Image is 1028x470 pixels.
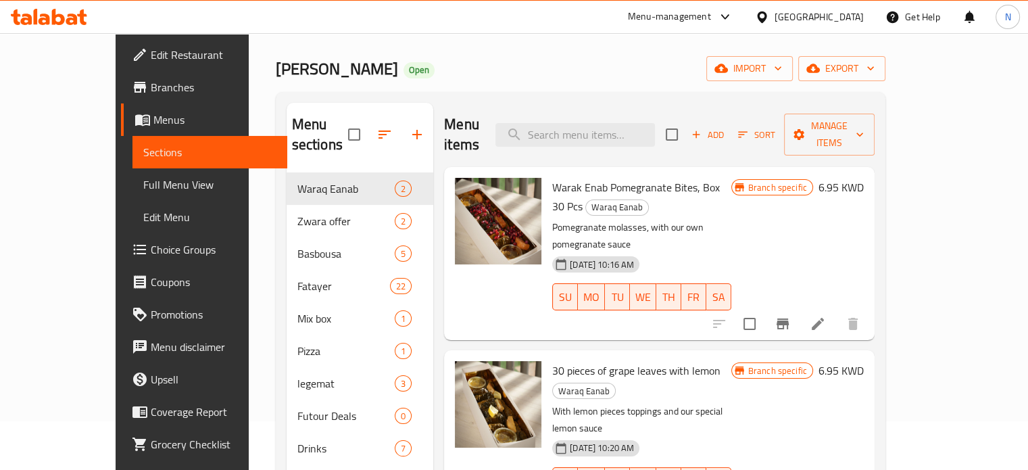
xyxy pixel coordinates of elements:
[706,283,731,310] button: SA
[403,62,435,78] div: Open
[287,172,434,205] div: Waraq Eanab2
[689,127,726,143] span: Add
[276,53,398,84] span: [PERSON_NAME]
[395,215,411,228] span: 2
[818,178,864,197] h6: 6.95 KWD
[153,112,276,128] span: Menus
[809,60,875,77] span: export
[552,360,720,381] span: 30 pieces of grape leaves with lemon
[395,343,412,359] div: items
[151,47,276,63] span: Edit Restaurant
[738,127,775,143] span: Sort
[455,178,541,264] img: Warak Enab Pomegranate Bites, Box 30 Pcs
[297,245,395,262] span: Basbousa
[455,361,541,448] img: 30 pieces of grape leaves with lemon
[818,361,864,380] h6: 6.95 KWD
[395,312,411,325] span: 1
[610,287,625,307] span: TU
[297,408,395,424] span: Futour Deals
[735,310,764,338] span: Select to update
[395,408,412,424] div: items
[583,287,599,307] span: MO
[656,283,681,310] button: TH
[586,199,648,215] span: Waraq Eanab
[287,367,434,400] div: legemat3
[121,39,287,71] a: Edit Restaurant
[287,270,434,302] div: Fatayer22
[121,396,287,428] a: Coverage Report
[297,213,395,229] div: Zwara offer
[151,436,276,452] span: Grocery Checklist
[798,56,885,81] button: export
[297,440,395,456] span: Drinks
[1004,9,1010,24] span: N
[743,365,812,377] span: Branch specific
[151,274,276,290] span: Coupons
[287,237,434,270] div: Basbousa5
[686,124,729,145] span: Add item
[717,60,782,77] span: import
[297,181,395,197] span: Waraq Eanab
[795,118,864,151] span: Manage items
[143,177,276,193] span: Full Menu View
[395,377,411,390] span: 3
[287,205,434,237] div: Zwara offer2
[391,280,411,293] span: 22
[297,278,390,294] span: Fatayer
[401,118,433,151] button: Add section
[151,404,276,420] span: Coverage Report
[297,343,395,359] span: Pizza
[395,410,411,423] span: 0
[395,440,412,456] div: items
[712,287,726,307] span: SA
[395,181,412,197] div: items
[297,310,395,327] span: Mix box
[495,123,655,147] input: search
[810,316,826,332] a: Edit menu item
[687,287,701,307] span: FR
[395,245,412,262] div: items
[395,183,411,195] span: 2
[630,283,656,310] button: WE
[578,283,605,310] button: MO
[552,403,731,437] p: With lemon pieces toppings and our special lemon sauce
[585,199,649,216] div: Waraq Eanab
[552,383,616,399] div: Waraq Eanab
[390,278,412,294] div: items
[151,241,276,258] span: Choice Groups
[766,308,799,340] button: Branch-specific-item
[132,201,287,233] a: Edit Menu
[662,287,676,307] span: TH
[121,71,287,103] a: Branches
[287,302,434,335] div: Mix box1
[143,209,276,225] span: Edit Menu
[743,181,812,194] span: Branch specific
[552,177,720,216] span: Warak Enab Pomegranate Bites, Box 30 Pcs
[121,233,287,266] a: Choice Groups
[121,363,287,396] a: Upsell
[297,375,395,392] div: legemat
[395,442,411,455] span: 7
[686,124,729,145] button: Add
[292,114,349,155] h2: Menu sections
[605,283,630,310] button: TU
[287,167,434,470] nav: Menu sections
[837,308,869,340] button: delete
[395,375,412,392] div: items
[151,339,276,355] span: Menu disclaimer
[121,331,287,363] a: Menu disclaimer
[444,114,479,155] h2: Menu items
[121,266,287,298] a: Coupons
[151,306,276,323] span: Promotions
[287,400,434,432] div: Futour Deals0
[132,136,287,168] a: Sections
[395,248,411,260] span: 5
[552,219,731,253] p: Pomegranate molasses, with our own pomegranate sauce
[395,213,412,229] div: items
[564,258,639,271] span: [DATE] 10:16 AM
